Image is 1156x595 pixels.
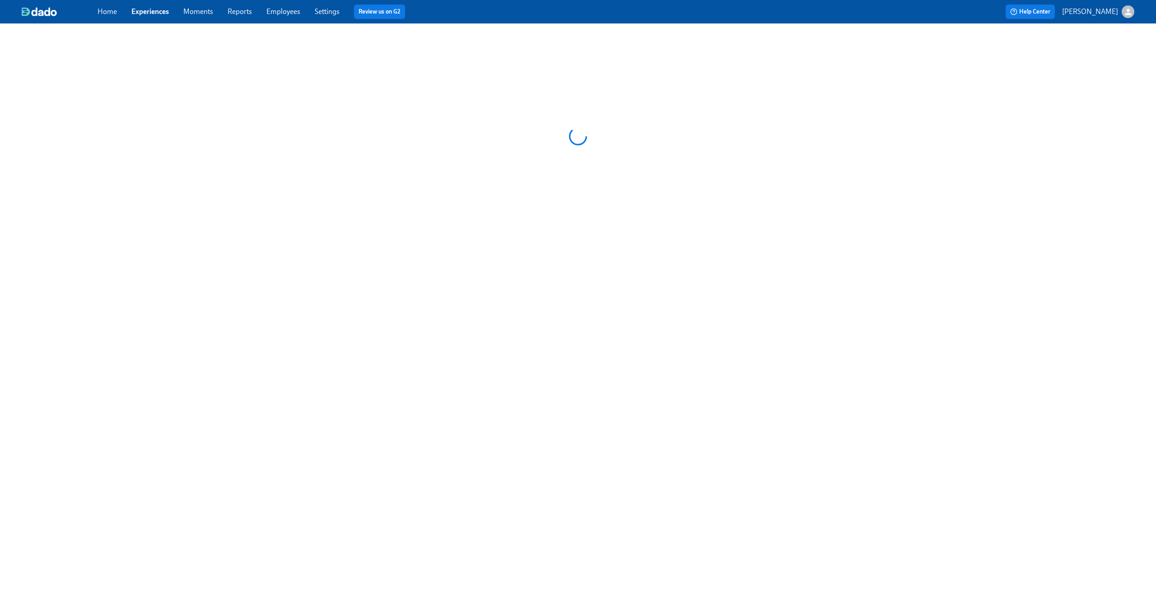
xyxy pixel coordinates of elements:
a: Reports [228,7,252,16]
button: Review us on G2 [354,5,405,19]
a: Home [98,7,117,16]
a: dado [22,7,98,16]
p: [PERSON_NAME] [1062,7,1118,17]
a: Moments [183,7,213,16]
button: [PERSON_NAME] [1062,5,1134,18]
a: Review us on G2 [359,7,401,16]
a: Settings [315,7,340,16]
button: Help Center [1006,5,1055,19]
span: Help Center [1010,7,1050,16]
a: Experiences [131,7,169,16]
img: dado [22,7,57,16]
a: Employees [266,7,300,16]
